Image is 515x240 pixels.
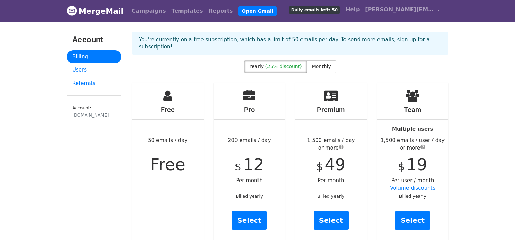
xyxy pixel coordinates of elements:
[314,211,349,230] a: Select
[150,155,185,174] span: Free
[206,4,236,18] a: Reports
[67,77,121,90] a: Referrals
[316,161,323,173] span: $
[129,4,168,18] a: Campaigns
[139,36,441,51] p: You're currently on a free subscription, which has a limit of 50 emails per day. To send more ema...
[235,161,241,173] span: $
[249,64,264,69] span: Yearly
[317,194,344,199] small: Billed yearly
[286,3,343,17] a: Daily emails left: 50
[295,137,367,152] div: 1,500 emails / day or more
[72,112,116,118] div: [DOMAIN_NAME]
[243,155,264,174] span: 12
[236,194,263,199] small: Billed yearly
[265,64,302,69] span: (25% discount)
[390,185,435,191] a: Volume discounts
[395,211,430,230] a: Select
[325,155,346,174] span: 49
[406,155,427,174] span: 19
[377,137,449,152] div: 1,500 emails / user / day or more
[67,6,77,16] img: MergeMail logo
[312,64,331,69] span: Monthly
[232,211,267,230] a: Select
[392,126,433,132] strong: Multiple users
[67,63,121,77] a: Users
[67,50,121,64] a: Billing
[289,6,340,14] span: Daily emails left: 50
[377,106,449,114] h4: Team
[362,3,443,19] a: [PERSON_NAME][EMAIL_ADDRESS][DOMAIN_NAME]
[399,194,426,199] small: Billed yearly
[295,106,367,114] h4: Premium
[72,35,116,45] h3: Account
[168,4,206,18] a: Templates
[132,106,204,114] h4: Free
[238,6,276,16] a: Open Gmail
[343,3,362,17] a: Help
[67,4,123,18] a: MergeMail
[72,105,116,118] small: Account:
[365,6,434,14] span: [PERSON_NAME][EMAIL_ADDRESS][DOMAIN_NAME]
[214,106,285,114] h4: Pro
[398,161,405,173] span: $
